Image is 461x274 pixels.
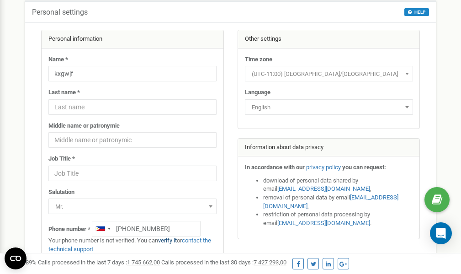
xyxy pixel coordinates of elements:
[48,155,75,163] label: Job Title *
[48,236,217,253] p: Your phone number is not verified. You can or
[263,194,398,210] a: [EMAIL_ADDRESS][DOMAIN_NAME]
[238,30,420,48] div: Other settings
[48,132,217,148] input: Middle name or patronymic
[48,99,217,115] input: Last name
[48,237,211,253] a: contact the technical support
[263,177,413,193] li: download of personal data shared by email ,
[48,88,80,97] label: Last name *
[254,259,286,266] u: 7 427 293,00
[48,122,120,130] label: Middle name or patronymic
[158,237,177,244] a: verify it
[48,166,217,181] input: Job Title
[277,220,370,226] a: [EMAIL_ADDRESS][DOMAIN_NAME]
[42,30,223,48] div: Personal information
[161,259,286,266] span: Calls processed in the last 30 days :
[404,8,429,16] button: HELP
[245,66,413,81] span: (UTC-11:00) Pacific/Midway
[48,55,68,64] label: Name *
[277,185,370,192] a: [EMAIL_ADDRESS][DOMAIN_NAME]
[245,55,272,64] label: Time zone
[48,66,217,81] input: Name
[92,221,113,236] div: Telephone country code
[5,247,26,269] button: Open CMP widget
[248,68,410,81] span: (UTC-11:00) Pacific/Midway
[245,88,270,97] label: Language
[245,164,305,171] strong: In accordance with our
[127,259,160,266] u: 1 745 662,00
[430,222,452,244] div: Open Intercom Messenger
[248,101,410,114] span: English
[48,225,90,234] label: Phone number *
[48,199,217,214] span: Mr.
[263,210,413,227] li: restriction of personal data processing by email .
[245,99,413,115] span: English
[48,188,74,197] label: Salutation
[306,164,341,171] a: privacy policy
[263,193,413,210] li: removal of personal data by email ,
[92,221,201,236] input: +1-800-555-55-55
[32,8,88,16] h5: Personal settings
[342,164,386,171] strong: you can request:
[238,139,420,157] div: Information about data privacy
[52,200,213,213] span: Mr.
[38,259,160,266] span: Calls processed in the last 7 days :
